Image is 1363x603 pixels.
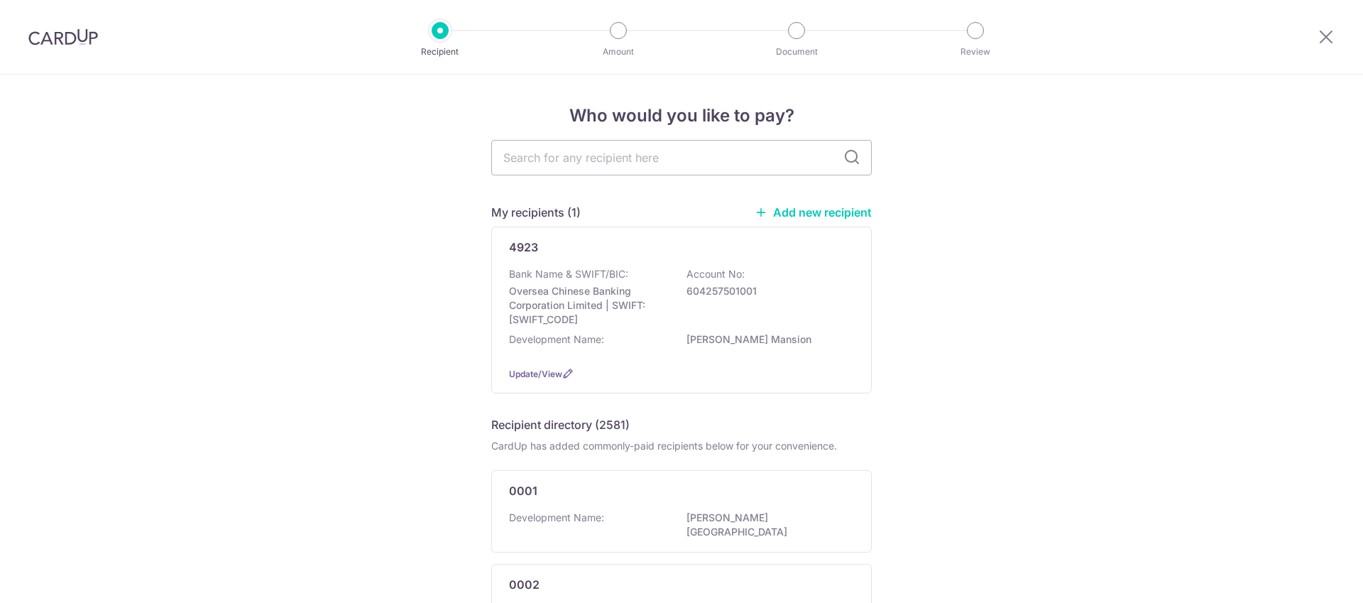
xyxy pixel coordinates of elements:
p: Bank Name & SWIFT/BIC: [509,267,628,281]
p: Oversea Chinese Banking Corporation Limited | SWIFT: [SWIFT_CODE] [509,284,668,327]
p: 0001 [509,482,537,499]
iframe: Opens a widget where you can find more information [1271,560,1349,596]
p: Document [744,45,849,59]
p: Recipient [388,45,493,59]
p: Development Name: [509,511,604,525]
p: [PERSON_NAME][GEOGRAPHIC_DATA] [686,511,845,539]
h5: My recipients (1) [491,204,581,221]
a: Add new recipient [755,205,872,219]
p: 4923 [509,239,538,256]
p: 604257501001 [686,284,845,298]
p: Amount [566,45,671,59]
img: CardUp [28,28,98,45]
h4: Who would you like to pay? [491,103,872,129]
div: CardUp has added commonly-paid recipients below for your convenience. [491,439,872,453]
a: Update/View [509,369,562,379]
p: 0002 [509,576,540,593]
p: Review [923,45,1028,59]
input: Search for any recipient here [491,140,872,175]
p: [PERSON_NAME] Mansion [686,332,845,347]
p: Development Name: [509,332,604,347]
p: Account No: [686,267,745,281]
h5: Recipient directory (2581) [491,416,630,433]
